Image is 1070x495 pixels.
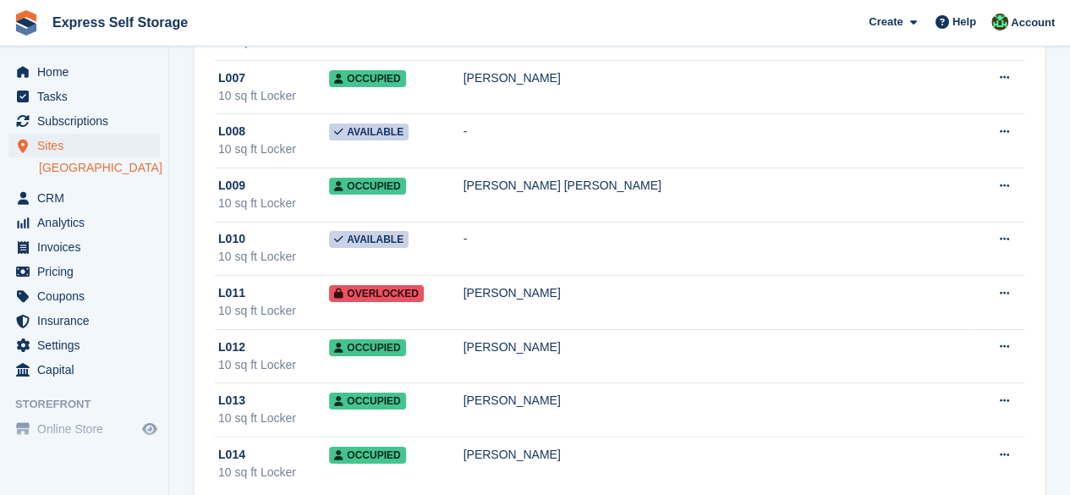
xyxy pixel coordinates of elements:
a: menu [8,333,160,357]
a: menu [8,235,160,259]
span: Help [952,14,976,30]
a: [GEOGRAPHIC_DATA] [39,160,160,176]
span: L008 [218,123,245,140]
span: Overlocked [329,285,424,302]
a: menu [8,358,160,382]
a: menu [8,134,160,157]
span: CRM [37,186,139,210]
a: Preview store [140,419,160,439]
span: Occupied [329,339,405,356]
div: [PERSON_NAME] [464,392,974,410]
a: menu [8,260,160,283]
span: Occupied [329,447,405,464]
span: Coupons [37,284,139,308]
span: Available [329,124,409,140]
a: menu [8,186,160,210]
span: L012 [218,338,245,356]
div: [PERSON_NAME] [464,284,974,302]
span: Occupied [329,178,405,195]
a: menu [8,60,160,84]
span: Pricing [37,260,139,283]
div: 10 sq ft Locker [218,410,329,427]
span: Create [869,14,903,30]
span: Occupied [329,70,405,87]
span: Invoices [37,235,139,259]
span: L010 [218,230,245,248]
div: 10 sq ft Locker [218,356,329,374]
a: menu [8,85,160,108]
span: Online Store [37,417,139,441]
td: - [464,222,974,276]
span: Available [329,231,409,248]
span: L013 [218,392,245,410]
div: [PERSON_NAME] [464,446,974,464]
a: menu [8,284,160,308]
img: Shakiyra Davis [991,14,1008,30]
div: 10 sq ft Locker [218,140,329,158]
span: Home [37,60,139,84]
span: Capital [37,358,139,382]
span: L007 [218,69,245,87]
a: menu [8,309,160,333]
div: [PERSON_NAME] [PERSON_NAME] [464,177,974,195]
div: 10 sq ft Locker [218,248,329,266]
span: Analytics [37,211,139,234]
td: - [464,114,974,168]
span: Settings [37,333,139,357]
div: [PERSON_NAME] [464,338,974,356]
a: Express Self Storage [46,8,195,36]
div: 10 sq ft Locker [218,195,329,212]
a: menu [8,109,160,133]
div: 10 sq ft Locker [218,302,329,320]
span: Occupied [329,393,405,410]
span: Tasks [37,85,139,108]
span: Insurance [37,309,139,333]
span: L014 [218,446,245,464]
span: L009 [218,177,245,195]
span: L011 [218,284,245,302]
div: 10 sq ft Locker [218,87,329,105]
span: Account [1011,14,1055,31]
img: stora-icon-8386f47178a22dfd0bd8f6a31ec36ba5ce8667c1dd55bd0f319d3a0aa187defe.svg [14,10,39,36]
span: Subscriptions [37,109,139,133]
span: Storefront [15,396,168,413]
a: menu [8,211,160,234]
div: [PERSON_NAME] [464,69,974,87]
a: menu [8,417,160,441]
div: 10 sq ft Locker [218,464,329,481]
span: Sites [37,134,139,157]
